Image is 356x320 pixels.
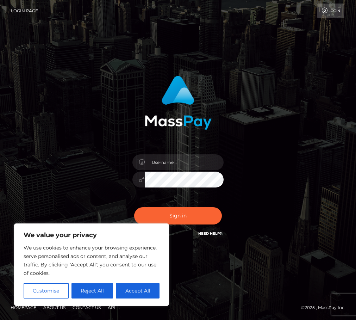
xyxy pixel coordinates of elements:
a: Homepage [8,302,39,313]
a: Need Help? [198,231,222,236]
div: We value your privacy [14,223,169,306]
button: Accept All [116,283,160,299]
a: API [105,302,118,313]
button: Sign in [134,207,222,224]
img: MassPay Login [145,76,212,130]
div: © 2025 , MassPay Inc. [301,304,351,312]
p: We value your privacy [24,231,160,239]
a: About Us [40,302,68,313]
a: Login [317,4,344,18]
p: We use cookies to enhance your browsing experience, serve personalised ads or content, and analys... [24,244,160,277]
a: Login Page [11,4,38,18]
button: Reject All [71,283,113,299]
a: Contact Us [70,302,104,313]
button: Customise [24,283,69,299]
input: Username... [145,154,224,170]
